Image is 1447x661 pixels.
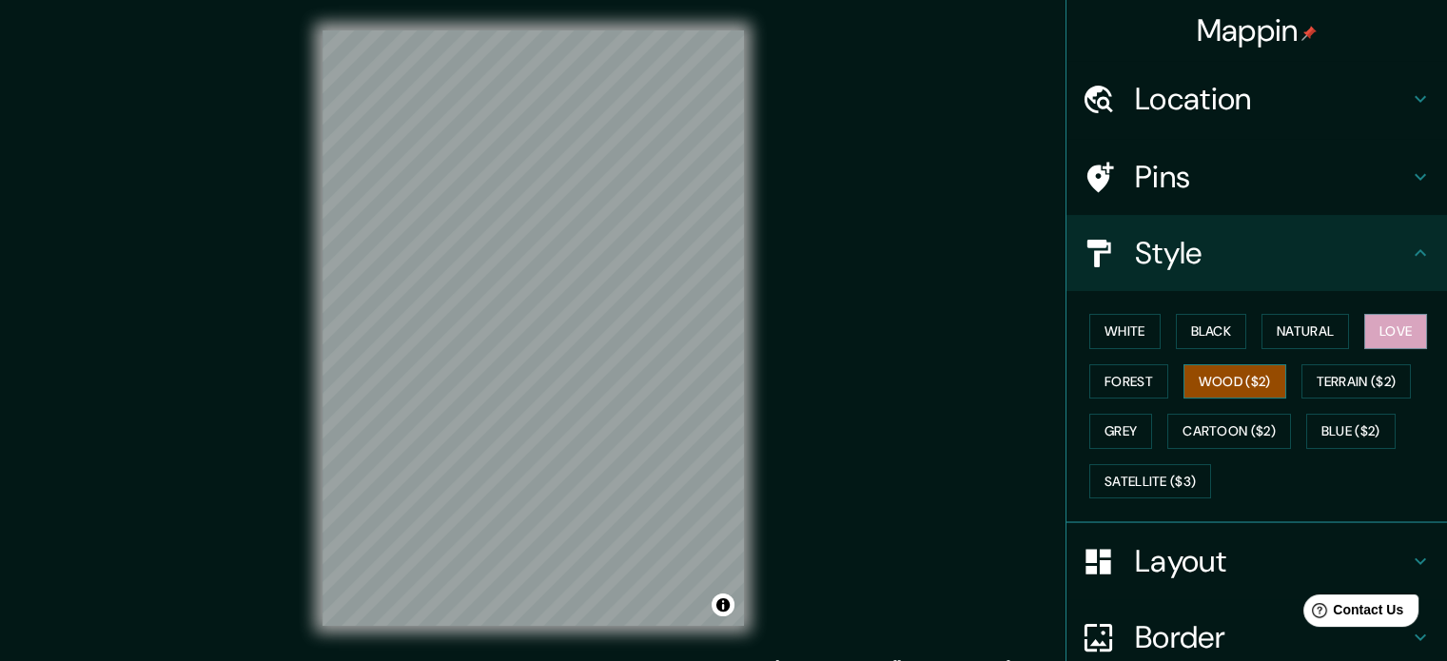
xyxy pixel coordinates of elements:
button: Blue ($2) [1306,414,1396,449]
button: Wood ($2) [1183,364,1286,399]
button: Toggle attribution [712,593,734,616]
h4: Border [1135,618,1409,656]
h4: Mappin [1197,11,1318,49]
button: Satellite ($3) [1089,464,1211,499]
div: Pins [1066,139,1447,215]
h4: Pins [1135,158,1409,196]
h4: Location [1135,80,1409,118]
div: Style [1066,215,1447,291]
img: pin-icon.png [1301,26,1317,41]
button: Natural [1261,314,1349,349]
button: Love [1364,314,1427,349]
div: Layout [1066,523,1447,599]
h4: Style [1135,234,1409,272]
canvas: Map [323,30,744,626]
button: Cartoon ($2) [1167,414,1291,449]
button: White [1089,314,1161,349]
h4: Layout [1135,542,1409,580]
div: Location [1066,61,1447,137]
button: Forest [1089,364,1168,399]
iframe: Help widget launcher [1278,587,1426,640]
button: Black [1176,314,1247,349]
button: Grey [1089,414,1152,449]
button: Terrain ($2) [1301,364,1412,399]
